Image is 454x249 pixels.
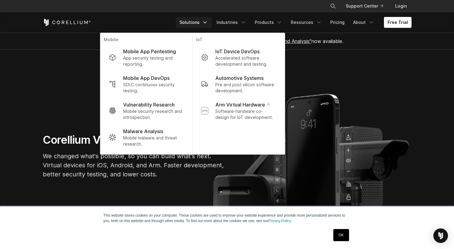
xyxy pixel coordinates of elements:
p: Mobile [104,37,188,44]
p: Mobile security research and introspection. [123,108,183,120]
p: Software-hardware co-design for IoT development. [215,108,276,120]
p: Mobile App Pentesting [123,48,176,55]
a: Pricing [327,17,348,28]
a: About [349,17,378,28]
p: Mobile App DevOps [123,74,170,82]
div: Navigation Menu [176,17,412,28]
p: Pre and post silicon software development. [215,82,276,94]
a: Vulnerability Research Mobile security research and introspection. [104,97,188,124]
p: IoT [196,37,281,44]
a: IoT Device DevOps Accelerated software development and testing. [196,44,281,71]
a: Automotive Systems Pre and post silicon software development. [196,71,281,97]
p: We changed what's possible, so you can build what's next. Virtual devices for iOS, Android, and A... [43,152,225,179]
p: This website stores cookies on your computer. These cookies are used to improve your website expe... [103,213,351,224]
p: Mobile malware and threat research. [123,135,183,147]
p: SDLC continuous security testing. [123,82,183,94]
a: Login [390,1,412,11]
p: Automotive Systems [215,74,264,82]
a: Mobile App Pentesting App security testing and reporting. [104,44,188,71]
p: Vulnerability Research [123,101,175,108]
a: Mobile App DevOps SDLC continuous security testing. [104,71,188,97]
a: Products [251,17,286,28]
h1: Corellium Virtual Hardware [43,133,225,147]
a: Resources [287,17,325,28]
a: Free Trial [384,17,412,28]
p: IoT Device DevOps [215,48,260,55]
a: Privacy Policy. [268,219,292,223]
a: Industries [213,17,250,28]
div: Open Intercom Messenger [433,228,448,243]
p: Malware Analysis [123,128,163,135]
a: Solutions [176,17,212,28]
a: Malware Analysis Mobile malware and threat research. [104,124,188,151]
a: Arm Virtual Hardware Software-hardware co-design for IoT development. [196,97,281,124]
p: App security testing and reporting. [123,55,183,67]
div: Navigation Menu [323,1,412,11]
a: Support Center [341,1,388,11]
p: Accelerated software development and testing. [215,55,276,67]
p: Arm Virtual Hardware [215,101,269,108]
a: OK [333,229,349,241]
a: Corellium Home [43,19,91,26]
button: Search [328,1,338,11]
